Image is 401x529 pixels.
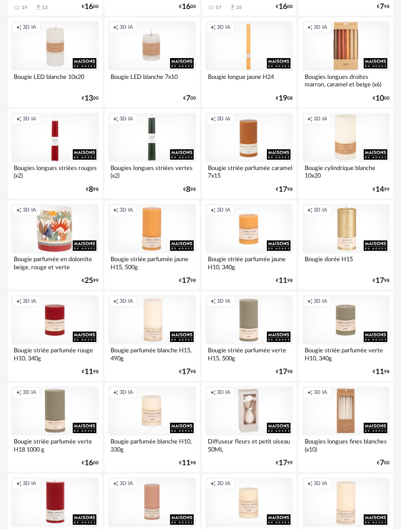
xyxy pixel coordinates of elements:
span: 7 [380,460,384,466]
div: Bougie striée parfumée caramel 7x15 [205,162,293,181]
span: 14 [375,187,384,193]
div: Bougie LED blanche 10x20 [11,71,99,90]
span: Creation icon [16,116,22,123]
a: Creation icon 3D IA Bougie longue jaune H24 €1908 [202,17,297,107]
span: 17 [279,369,287,375]
span: 17 [182,278,190,284]
span: Creation icon [113,298,119,305]
div: € 98 [276,369,293,375]
div: € 98 [377,4,390,10]
span: 3D IA [314,480,327,487]
span: 16 [85,460,93,466]
span: 3D IA [314,298,327,305]
span: 8 [89,187,93,193]
div: Bougies longues fines blanches (x10) [302,435,390,454]
div: Bougies longues striées vertes (x2) [108,162,196,181]
div: 19 [22,5,27,10]
a: Creation icon 3D IA Bougie LED blanche 7x10 €700 [104,17,199,107]
a: Creation icon 3D IA Bougie parfumée en dolomite beige, rouge et verte €2599 [8,200,102,290]
span: Creation icon [113,116,119,123]
span: 7 [186,95,190,102]
span: Creation icon [307,480,313,487]
div: € 00 [183,95,196,102]
a: Creation icon 3D IA Diffuseur fleurs et petit oiseau 50ML €1799 [202,383,297,472]
span: 3D IA [217,298,230,305]
span: Creation icon [307,116,313,123]
span: 3D IA [23,480,36,487]
span: 11 [85,369,93,375]
div: € 99 [276,460,293,466]
a: Creation icon 3D IA Bougie striée parfumée jaune H15, 500g €1798 [104,200,199,290]
div: Bougie LED blanche 7x10 [108,71,196,90]
div: € 98 [179,369,196,375]
span: 3D IA [314,207,327,214]
a: Creation icon 3D IA Bougie striée parfumée verte H15, 500g €1798 [202,291,297,381]
a: Creation icon 3D IA Bougies longues droites marron, caramel et beige (x6) €1000 [299,17,393,107]
span: 3D IA [314,24,327,31]
div: Bougie striée parfumée jaune H15, 500g [108,253,196,272]
span: Creation icon [210,24,216,31]
div: € 08 [276,95,293,102]
span: 3D IA [119,298,133,305]
div: Bougie parfumée en dolomite beige, rouge et verte [11,253,99,272]
div: Bougie striée parfumée jaune H10, 340g [205,253,293,272]
span: 7 [380,4,384,10]
span: 3D IA [119,116,133,123]
a: Creation icon 3D IA Bougie cylindrique blanche 10x20 €1499 [299,109,393,198]
div: € 00 [179,4,196,10]
a: Creation icon 3D IA Bougie striée parfumée verte H18 1000 g €1600 [8,383,102,472]
span: 3D IA [217,24,230,31]
span: Creation icon [16,480,22,487]
span: 3D IA [23,24,36,31]
span: Creation icon [113,480,119,487]
span: Creation icon [210,389,216,396]
div: € 98 [82,369,99,375]
a: Creation icon 3D IA Bougie LED blanche 10x20 €1300 [8,17,102,107]
span: 16 [85,4,93,10]
span: Creation icon [307,207,313,214]
span: Creation icon [113,24,119,31]
span: Creation icon [113,389,119,396]
span: Creation icon [210,298,216,305]
div: Bougie longue jaune H24 [205,71,293,90]
div: Bougie striée parfumée verte H10, 340g [302,344,390,363]
a: Creation icon 3D IA Bougie striée parfumée rouge H10, 340g €1198 [8,291,102,381]
span: 3D IA [217,116,230,123]
span: 17 [182,369,190,375]
div: Bougie parfumée blanche H10, 330g [108,435,196,454]
span: Download icon [229,4,236,11]
div: 12 [42,5,48,10]
span: 3D IA [23,207,36,214]
div: 57 [216,5,222,10]
div: Bougie cylindrique blanche 10x20 [302,162,390,181]
span: 3D IA [23,389,36,396]
a: Creation icon 3D IA Bougie striée parfumée jaune H10, 340g €1198 [202,200,297,290]
span: 17 [375,278,384,284]
div: Bougie parfumée blanche H15, 490g [108,344,196,363]
span: 3D IA [314,389,327,396]
div: Bougies longues droites marron, caramel et beige (x6) [302,71,390,90]
span: 19 [279,95,287,102]
a: Creation icon 3D IA Bougies longues striées vertes (x2) €898 [104,109,199,198]
span: Creation icon [210,207,216,214]
span: 3D IA [217,480,230,487]
div: € 98 [276,187,293,193]
div: Diffuseur fleurs et petit oiseau 50ML [205,435,293,454]
span: Creation icon [307,389,313,396]
span: 3D IA [119,207,133,214]
span: Creation icon [307,298,313,305]
span: 11 [279,278,287,284]
span: Download icon [35,4,42,11]
a: Creation icon 3D IA Bougie striée parfumée caramel 7x15 €1798 [202,109,297,198]
span: 3D IA [23,298,36,305]
span: 17 [279,187,287,193]
div: € 99 [82,278,99,284]
span: 11 [375,369,384,375]
a: Creation icon 3D IA Bougie parfumée blanche H10, 330g €1198 [104,383,199,472]
a: Creation icon 3D IA Bougie striée parfumée verte H10, 340g €1198 [299,291,393,381]
a: Creation icon 3D IA Bougie parfumée blanche H15, 490g €1798 [104,291,199,381]
span: 3D IA [119,480,133,487]
a: Creation icon 3D IA Bougies longues fines blanches (x10) €700 [299,383,393,472]
div: Bougie striée parfumée verte H18 1000 g [11,435,99,454]
span: 8 [186,187,190,193]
